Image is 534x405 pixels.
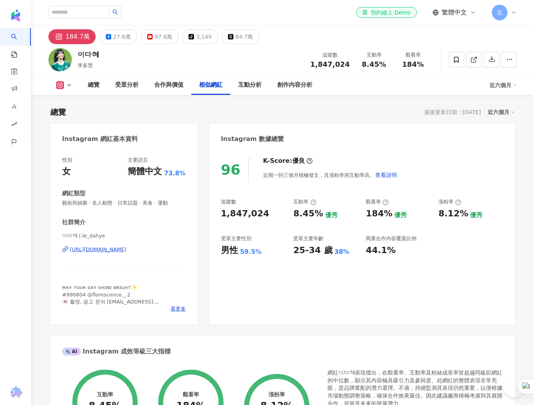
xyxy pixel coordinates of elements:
[128,157,148,164] div: 主要語言
[269,391,285,398] div: 漲粉率
[62,246,186,253] a: [URL][DOMAIN_NAME]
[48,29,96,44] button: 184.7萬
[310,51,350,59] div: 追蹤數
[497,8,502,17] span: 呂
[112,9,118,15] span: search
[196,31,212,42] div: 3,149
[263,157,313,165] div: K-Score :
[293,235,324,242] div: 受眾主要年齡
[97,391,113,398] div: 互動率
[375,172,397,178] span: 查看說明
[9,9,22,22] img: logo icon
[62,200,186,207] span: 藝術與娛樂 · 名人動態 · 日常話題 · 美食 · 運動
[366,198,389,205] div: 觀看率
[221,162,240,178] div: 96
[362,61,386,68] span: 8.45%
[375,167,397,183] button: 查看說明
[171,305,186,312] span: 看更多
[221,135,284,143] div: Instagram 數據總覽
[78,62,93,68] span: 李多慧
[88,80,100,90] div: 總覽
[335,248,349,256] div: 38%
[293,198,316,205] div: 互動率
[222,29,259,44] button: 64.7萬
[100,29,137,44] button: 27.6萬
[398,51,428,59] div: 觀看率
[221,198,236,205] div: 追蹤數
[366,244,395,257] div: 44.1%
[489,79,517,91] div: 近六個月
[164,169,186,178] span: 73.8%
[128,166,162,178] div: 簡體中文
[62,218,85,227] div: 社群簡介
[62,135,138,143] div: Instagram 網紅基本資料
[238,80,262,90] div: 互動分析
[48,48,72,71] img: KOL Avatar
[50,107,66,118] div: 總覽
[11,28,27,59] a: search
[366,208,392,220] div: 184%
[438,208,468,220] div: 8.12%
[503,374,526,397] iframe: Help Scout Beacon - Open
[402,61,424,68] span: 184%
[62,157,72,164] div: 性別
[66,31,90,42] div: 184.7萬
[293,244,332,257] div: 25-34 歲
[141,29,178,44] button: 97.8萬
[62,284,158,319] span: ᴍᴀʏ ʏᴏᴜʀ ᴅᴀʏ sʜɪɴᴇ ʙʀɪɢʜᴛ✨ #990804 @florescence._.2 💌 촬영, 광고 문의 [EMAIL_ADDRESS][DOMAIN_NAME] 🎀 ʏᴏ...
[62,166,71,178] div: 女
[62,189,85,198] div: 網紅類型
[263,167,397,183] div: 近期一到三個月積極發文，且漲粉率與互動率高。
[154,80,183,90] div: 合作與價值
[359,51,389,59] div: 互動率
[438,198,461,205] div: 漲粉率
[62,232,186,239] span: 이다혜 | le_dahye
[366,235,417,242] div: 商業合作內容覆蓋比例
[310,60,350,68] span: 1,847,024
[362,9,411,16] div: 預約線上 Demo
[470,211,482,219] div: 優秀
[424,109,481,115] div: 最後更新日期：[DATE]
[115,80,139,90] div: 受眾分析
[221,244,238,257] div: 男性
[183,391,199,398] div: 觀看率
[70,246,126,253] div: [URL][DOMAIN_NAME]
[62,347,171,356] div: Instagram 成效等級三大指標
[221,235,251,242] div: 受眾主要性別
[155,31,172,42] div: 97.8萬
[356,7,417,18] a: 預約線上 Demo
[293,208,323,220] div: 8.45%
[62,348,81,355] div: AI
[292,157,305,165] div: 優良
[11,116,17,134] span: rise
[235,31,253,42] div: 64.7萬
[442,8,467,17] span: 繁體中文
[199,80,222,90] div: 相似網紅
[277,80,312,90] div: 創作內容分析
[394,211,407,219] div: 優秀
[325,211,338,219] div: 優秀
[240,248,262,256] div: 59.5%
[221,208,269,220] div: 1,847,024
[182,29,218,44] button: 3,149
[8,386,23,399] img: chrome extension
[488,107,515,117] div: 近六個月
[113,31,131,42] div: 27.6萬
[78,50,99,59] div: 이다혜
